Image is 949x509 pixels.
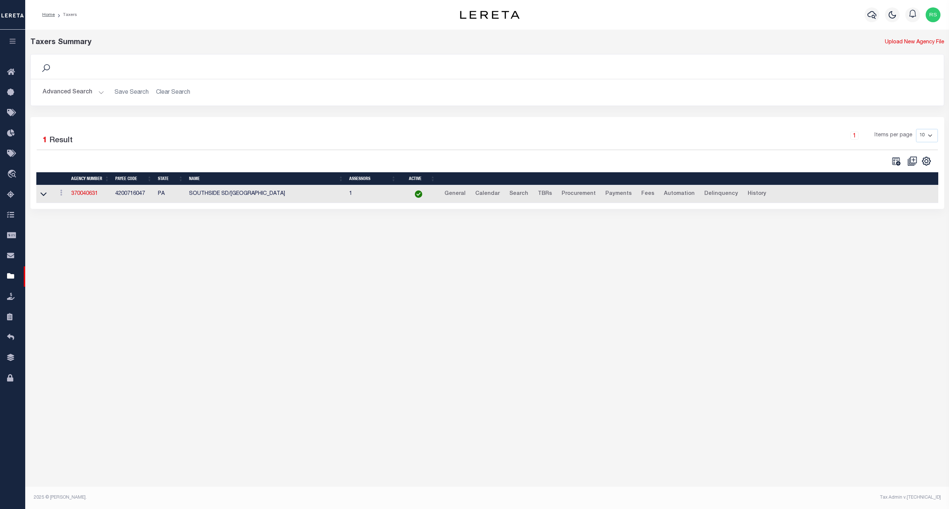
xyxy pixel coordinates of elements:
[661,188,698,200] a: Automation
[112,172,155,185] th: Payee Code: activate to sort column ascending
[186,185,346,203] td: SOUTHSIDE SD/[GEOGRAPHIC_DATA]
[68,172,112,185] th: Agency Number: activate to sort column ascending
[558,188,599,200] a: Procurement
[42,13,55,17] a: Home
[43,85,104,100] button: Advanced Search
[441,188,469,200] a: General
[155,185,186,203] td: PA
[885,39,944,47] a: Upload New Agency File
[43,137,47,144] span: 1
[701,188,741,200] a: Delinquency
[744,188,770,200] a: History
[438,172,938,185] th: &nbsp;
[460,11,519,19] img: logo-dark.svg
[399,172,438,185] th: Active: activate to sort column ascending
[155,172,186,185] th: State: activate to sort column ascending
[850,132,859,140] a: 1
[472,188,503,200] a: Calendar
[638,188,658,200] a: Fees
[602,188,635,200] a: Payments
[71,191,98,196] a: 370040631
[874,132,912,140] span: Items per page
[30,37,713,48] div: Taxers Summary
[55,11,77,18] li: Taxers
[926,7,940,22] img: svg+xml;base64,PHN2ZyB4bWxucz0iaHR0cDovL3d3dy53My5vcmcvMjAwMC9zdmciIHBvaW50ZXItZXZlbnRzPSJub25lIi...
[49,135,73,147] label: Result
[506,188,532,200] a: Search
[186,172,346,185] th: Name: activate to sort column ascending
[535,188,555,200] a: TBRs
[112,185,155,203] td: 4200716047
[346,185,399,203] td: 1
[7,170,19,179] i: travel_explore
[346,172,399,185] th: Assessors: activate to sort column ascending
[415,190,422,198] img: check-icon-green.svg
